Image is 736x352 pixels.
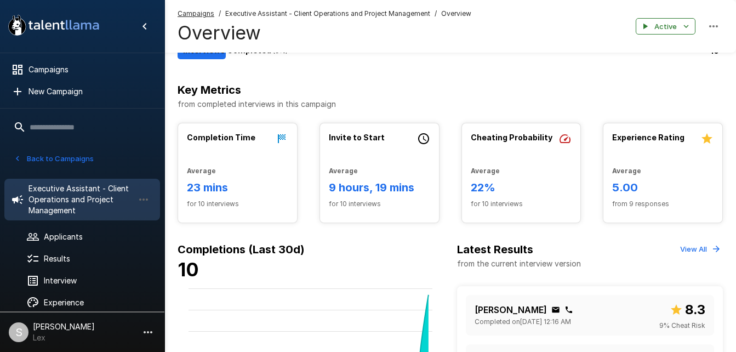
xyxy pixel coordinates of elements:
[612,179,714,196] h6: 5.00
[435,8,437,19] span: /
[471,198,572,209] span: for 10 interviews
[457,243,533,256] b: Latest Results
[178,9,214,18] u: Campaigns
[612,198,714,209] span: from 9 responses
[329,167,358,175] b: Average
[187,167,216,175] b: Average
[457,258,581,269] p: from the current interview version
[187,179,288,196] h6: 23 mins
[329,198,430,209] span: for 10 interviews
[329,133,385,142] b: Invite to Start
[612,167,641,175] b: Average
[329,179,430,196] h6: 9 hours, 19 mins
[551,305,560,314] div: Click to copy
[677,241,723,258] button: View All
[659,320,705,331] span: 9 % Cheat Risk
[187,133,255,142] b: Completion Time
[225,8,430,19] span: Executive Assistant - Client Operations and Project Management
[178,83,241,96] b: Key Metrics
[178,21,471,44] h4: Overview
[187,198,288,209] span: for 10 interviews
[475,316,571,327] span: Completed on [DATE] 12:16 AM
[612,133,684,142] b: Experience Rating
[636,18,695,35] button: Active
[178,243,305,256] b: Completions (Last 30d)
[670,299,705,320] span: Overall score out of 10
[441,8,471,19] span: Overview
[178,258,199,281] b: 10
[685,302,705,317] b: 8.3
[471,179,572,196] h6: 22%
[178,99,723,110] p: from completed interviews in this campaign
[475,303,547,316] p: [PERSON_NAME]
[471,133,552,142] b: Cheating Probability
[564,305,573,314] div: Click to copy
[219,8,221,19] span: /
[471,167,500,175] b: Average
